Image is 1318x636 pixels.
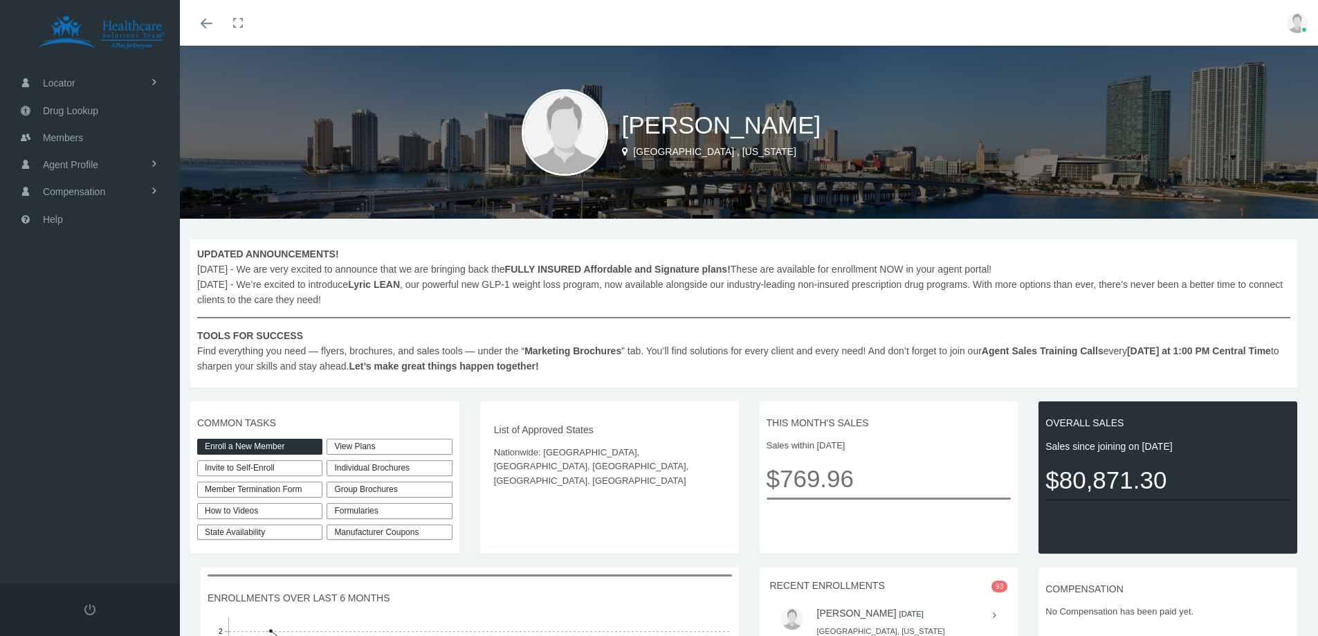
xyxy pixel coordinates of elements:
[197,482,322,498] a: Member Termination Form
[817,627,945,635] small: [GEOGRAPHIC_DATA], [US_STATE]
[43,125,83,151] span: Members
[43,70,75,96] span: Locator
[327,439,452,455] a: View Plans
[197,246,1290,374] span: [DATE] - We are very excited to announce that we are bringing back the These are available for en...
[982,345,1104,356] b: Agent Sales Training Calls
[1045,439,1290,454] span: Sales since joining on [DATE]
[43,152,98,178] span: Agent Profile
[1127,345,1271,356] b: [DATE] at 1:00 PM Central Time
[770,580,885,591] span: RECENT ENROLLMENTS
[522,89,608,176] img: user-placeholder.jpg
[1045,605,1290,619] span: No Compensation has been paid yet.
[633,146,796,157] span: [GEOGRAPHIC_DATA] , [US_STATE]
[767,415,1012,430] span: THIS MONTH'S SALES
[899,610,924,618] small: [DATE]
[197,460,322,476] a: Invite to Self-Enroll
[524,345,621,356] b: Marketing Brochures
[208,590,732,606] span: ENROLLMENTS OVER LAST 6 MONTHS
[197,525,322,540] a: State Availability
[197,330,303,341] b: TOOLS FOR SUCCESS
[197,415,452,430] span: COMMON TASKS
[494,422,725,437] span: List of Approved States
[1045,461,1290,499] span: $80,871.30
[991,581,1008,592] span: 93
[327,460,452,476] div: Individual Brochures
[767,439,1012,453] span: Sales within [DATE]
[197,248,339,260] b: UPDATED ANNOUNCEMENTS!
[781,608,803,630] img: user-placeholder.jpg
[1045,415,1290,430] span: OVERALL SALES
[18,15,184,50] img: HEALTHCARE SOLUTIONS TEAM, LLC
[494,446,725,488] span: Nationwide: [GEOGRAPHIC_DATA], [GEOGRAPHIC_DATA], [GEOGRAPHIC_DATA], [GEOGRAPHIC_DATA], [GEOGRAPH...
[219,628,223,635] tspan: 2
[197,503,322,519] a: How to Videos
[349,361,538,372] b: Let’s make great things happen together!
[1287,12,1308,33] img: user-placeholder.jpg
[348,279,400,290] b: Lyric LEAN
[622,111,821,138] span: [PERSON_NAME]
[197,439,322,455] a: Enroll a New Member
[43,98,98,124] span: Drug Lookup
[327,525,452,540] a: Manufacturer Coupons
[327,503,452,519] div: Formularies
[1045,581,1290,597] span: COMPENSATION
[327,482,452,498] div: Group Brochures
[505,264,731,275] b: FULLY INSURED Affordable and Signature plans!
[767,460,1012,498] span: $769.96
[43,179,105,205] span: Compensation
[43,206,63,233] span: Help
[817,608,897,619] a: [PERSON_NAME]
